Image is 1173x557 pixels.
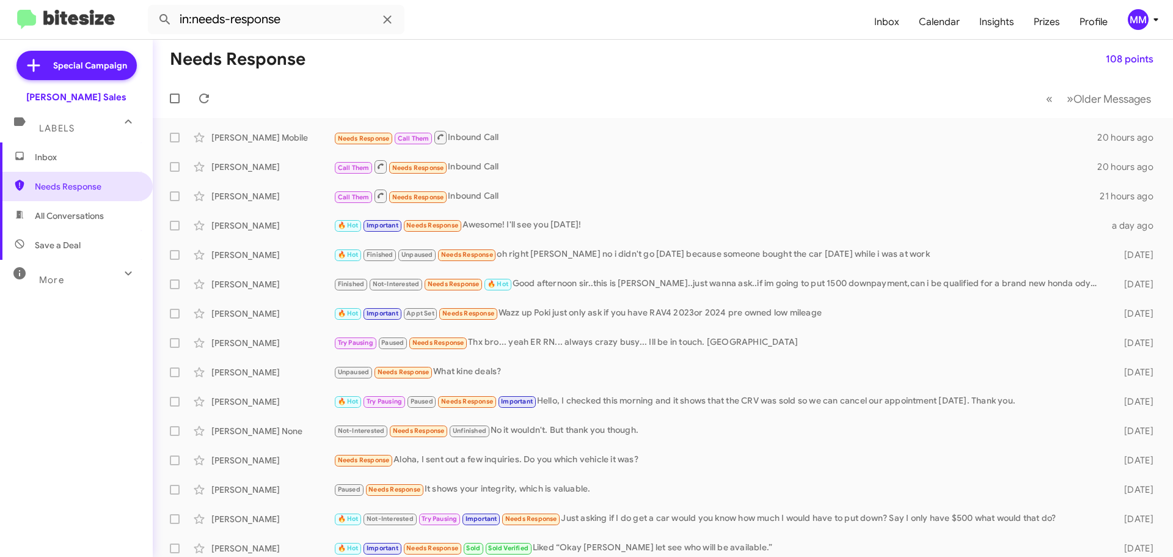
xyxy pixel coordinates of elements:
span: Unfinished [453,427,486,435]
div: [PERSON_NAME] [211,278,334,290]
div: Inbound Call [334,188,1100,204]
span: Labels [39,123,75,134]
span: Inbox [35,151,139,163]
span: Call Them [398,135,429,142]
div: Wazz up Poki just only ask if you have RAV4 2023or 2024 pre owned low mileage [334,306,1105,320]
div: [DATE] [1105,366,1163,378]
span: 🔥 Hot [338,515,359,523]
span: 🔥 Hot [338,397,359,405]
span: 🔥 Hot [338,221,359,229]
span: Needs Response [368,485,420,493]
span: Unpaused [338,368,370,376]
div: [PERSON_NAME] [211,249,334,261]
div: Good afternoon sir..this is [PERSON_NAME]..just wanna ask..if im going to put 1500 downpayment,ca... [334,277,1105,291]
div: [DATE] [1105,484,1163,496]
button: Previous [1039,86,1060,111]
a: Insights [970,4,1024,40]
span: Needs Response [392,164,444,172]
span: Important [367,221,398,229]
div: [DATE] [1105,513,1163,525]
span: Needs Response [392,193,444,201]
a: Prizes [1024,4,1070,40]
div: [PERSON_NAME] [211,366,334,378]
div: [PERSON_NAME] Sales [26,91,126,103]
span: Sold Verified [488,544,528,552]
div: [DATE] [1105,249,1163,261]
div: [PERSON_NAME] [211,484,334,496]
div: [PERSON_NAME] [211,190,334,202]
div: [PERSON_NAME] [211,542,334,555]
div: Just asking if I do get a car would you know how much I would have to put down? Say I only have $... [334,512,1105,526]
div: Liked “Okay [PERSON_NAME] let see who will be available.” [334,541,1105,555]
button: MM [1117,9,1160,30]
span: All Conversations [35,210,104,222]
span: Needs Response [35,180,139,193]
button: Next [1059,86,1158,111]
div: MM [1128,9,1149,30]
div: [DATE] [1105,337,1163,349]
span: Finished [338,280,365,288]
span: » [1067,91,1073,106]
span: Needs Response [393,427,445,435]
span: Sold [466,544,480,552]
a: Calendar [909,4,970,40]
div: [DATE] [1105,278,1163,290]
span: 🔥 Hot [338,309,359,317]
div: [PERSON_NAME] [211,513,334,525]
h1: Needs Response [170,50,305,69]
span: Save a Deal [35,239,81,251]
span: Needs Response [338,135,390,142]
span: « [1046,91,1053,106]
div: [DATE] [1105,308,1163,320]
span: Needs Response [428,280,480,288]
span: Needs Response [441,251,493,259]
span: Try Pausing [422,515,457,523]
span: Call Them [338,164,370,172]
div: Aloha, I sent out a few inquiries. Do you which vehicle it was? [334,453,1105,467]
div: Hello, I checked this morning and it shows that the CRV was sold so we can cancel our appointment... [334,394,1105,408]
span: Important [367,544,398,552]
div: No it wouldn't. But thank you though. [334,424,1105,438]
div: [DATE] [1105,454,1163,467]
div: [PERSON_NAME] [211,308,334,320]
div: What kine deals? [334,365,1105,379]
span: Needs Response [412,339,464,347]
span: Appt Set [406,309,434,317]
span: Unpaused [401,251,433,259]
span: Profile [1070,4,1117,40]
div: [PERSON_NAME] [211,161,334,173]
span: Call Them [338,193,370,201]
div: It shows your integrity, which is valuable. [334,482,1105,496]
span: Important [501,397,533,405]
div: a day ago [1105,219,1163,232]
div: [PERSON_NAME] Mobile [211,131,334,144]
span: Needs Response [406,544,458,552]
div: [PERSON_NAME] None [211,425,334,437]
div: [DATE] [1105,542,1163,555]
div: Awesome! I'll see you [DATE]! [334,218,1105,232]
div: Inbound Call [334,130,1097,145]
span: Needs Response [338,456,390,464]
span: Finished [367,251,393,259]
div: Inbound Call [334,159,1097,174]
span: Not-Interested [367,515,414,523]
span: More [39,275,64,286]
div: [DATE] [1105,425,1163,437]
span: 108 points [1106,48,1153,70]
span: Important [367,309,398,317]
a: Inbox [864,4,909,40]
span: Paused [411,397,433,405]
span: 🔥 Hot [338,544,359,552]
button: 108 points [1096,48,1163,70]
span: 🔥 Hot [488,280,508,288]
div: 20 hours ago [1097,161,1163,173]
div: 21 hours ago [1100,190,1163,202]
span: Not-Interested [373,280,420,288]
div: [PERSON_NAME] [211,337,334,349]
div: 20 hours ago [1097,131,1163,144]
span: Needs Response [505,515,557,523]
